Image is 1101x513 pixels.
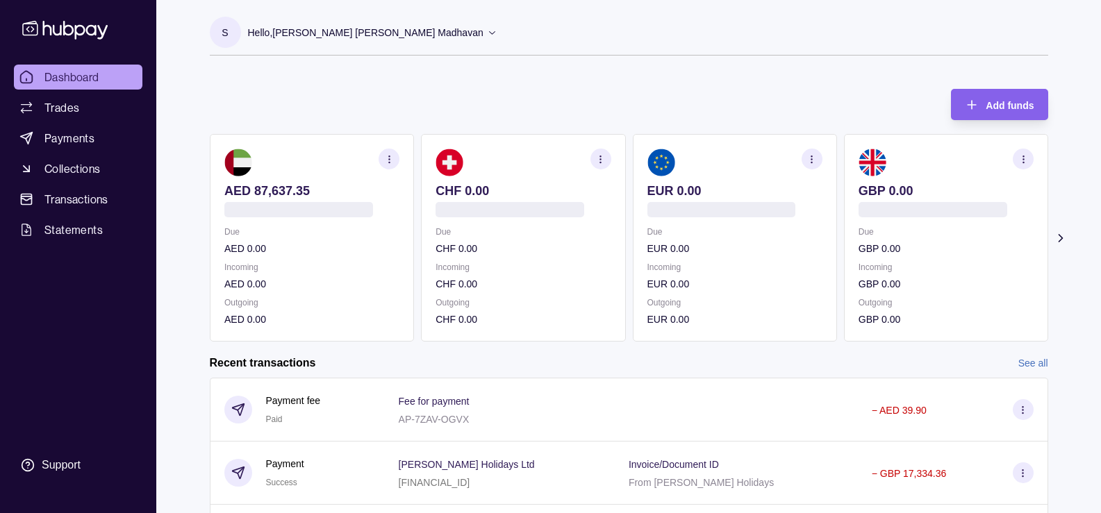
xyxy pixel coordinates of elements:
[436,295,611,310] p: Outgoing
[399,477,470,488] p: [FINANCIAL_ID]
[436,183,611,199] p: CHF 0.00
[224,260,399,275] p: Incoming
[436,276,611,292] p: CHF 0.00
[858,224,1033,239] p: Due
[858,183,1033,199] p: GBP 0.00
[42,457,81,473] div: Support
[266,456,304,471] p: Payment
[399,459,535,470] p: [PERSON_NAME] Holidays Ltd
[14,187,142,212] a: Transactions
[222,25,228,40] p: S
[436,312,611,327] p: CHF 0.00
[647,260,822,275] p: Incoming
[647,241,822,256] p: EUR 0.00
[399,396,470,407] p: Fee for payment
[858,276,1033,292] p: GBP 0.00
[647,224,822,239] p: Due
[629,477,774,488] p: From [PERSON_NAME] Holidays
[14,65,142,90] a: Dashboard
[44,130,94,146] span: Payments
[44,69,99,85] span: Dashboard
[858,260,1033,275] p: Incoming
[14,217,142,242] a: Statements
[224,312,399,327] p: AED 0.00
[44,99,79,116] span: Trades
[266,393,321,408] p: Payment fee
[14,126,142,151] a: Payments
[14,451,142,480] a: Support
[1018,355,1048,371] a: See all
[44,160,100,177] span: Collections
[224,276,399,292] p: AED 0.00
[436,241,611,256] p: CHF 0.00
[872,468,947,479] p: − GBP 17,334.36
[248,25,483,40] p: Hello, [PERSON_NAME] [PERSON_NAME] Madhavan
[647,183,822,199] p: EUR 0.00
[44,221,103,238] span: Statements
[14,95,142,120] a: Trades
[436,149,463,176] img: ch
[266,414,283,424] span: Paid
[224,295,399,310] p: Outgoing
[14,156,142,181] a: Collections
[858,241,1033,256] p: GBP 0.00
[436,224,611,239] p: Due
[647,295,822,310] p: Outgoing
[858,149,886,176] img: gb
[224,149,252,176] img: ae
[436,260,611,275] p: Incoming
[986,100,1034,111] span: Add funds
[224,241,399,256] p: AED 0.00
[224,224,399,239] p: Due
[647,276,822,292] p: EUR 0.00
[629,459,719,470] p: Invoice/Document ID
[858,295,1033,310] p: Outgoing
[858,312,1033,327] p: GBP 0.00
[872,405,927,416] p: − AED 39.90
[44,191,108,208] span: Transactions
[647,149,674,176] img: eu
[951,89,1048,120] button: Add funds
[399,414,470,425] p: AP-7ZAV-OGVX
[647,312,822,327] p: EUR 0.00
[266,478,297,487] span: Success
[224,183,399,199] p: AED 87,637.35
[210,355,316,371] h2: Recent transactions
